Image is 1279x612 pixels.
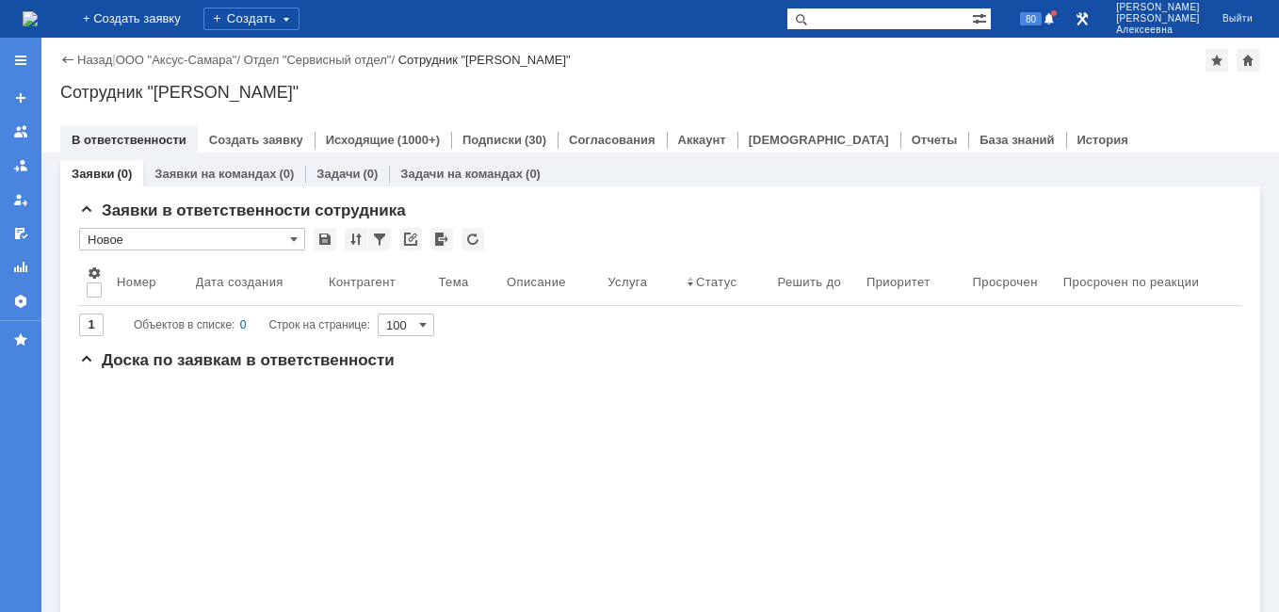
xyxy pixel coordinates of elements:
th: Статус [679,258,770,306]
div: Фильтрация... [368,228,391,250]
div: Создать [203,8,300,30]
a: Подписки [462,133,522,147]
th: Приоритет [859,258,965,306]
a: Мои заявки [6,185,36,215]
th: Услуга [600,258,679,306]
a: Перейти на домашнюю страницу [23,11,38,26]
a: Исходящие [326,133,395,147]
div: (0) [279,167,294,181]
a: Заявки [72,167,114,181]
div: Дата создания [196,275,283,289]
div: Просрочен [973,275,1038,289]
span: [PERSON_NAME] [1116,13,1200,24]
a: Создать заявку [6,83,36,113]
th: Дата создания [188,258,321,306]
div: Просрочен по реакции [1063,275,1199,289]
div: | [112,52,115,66]
a: База знаний [979,133,1054,147]
div: (0) [117,167,132,181]
div: Приоритет [866,275,931,289]
div: (1000+) [397,133,440,147]
span: [PERSON_NAME] [1116,2,1200,13]
span: Настройки [87,266,102,281]
a: В ответственности [72,133,186,147]
a: Задачи на командах [400,167,523,181]
a: Отдел "Сервисный отдел" [244,53,392,67]
div: Добавить в избранное [1206,49,1228,72]
div: Скопировать ссылку на список [399,228,422,250]
a: Аккаунт [678,133,726,147]
img: logo [23,11,38,26]
a: Мои согласования [6,218,36,249]
th: Тема [431,258,500,306]
a: Заявки на командах [154,167,276,181]
a: Создать заявку [209,133,303,147]
span: Объектов в списке: [134,318,235,331]
a: Заявки в моей ответственности [6,151,36,181]
div: Контрагент [329,275,396,289]
div: Экспорт списка [430,228,453,250]
a: Назад [77,53,112,67]
th: Контрагент [321,258,431,306]
div: Сделать домашней страницей [1237,49,1259,72]
div: Описание [507,275,566,289]
a: Заявки на командах [6,117,36,147]
div: Сотрудник "[PERSON_NAME]" [60,83,1260,102]
div: / [244,53,398,67]
a: Задачи [316,167,360,181]
i: Строк на странице: [134,314,370,336]
div: (0) [526,167,541,181]
a: Перейти в интерфейс администратора [1071,8,1093,30]
a: Настройки [6,286,36,316]
th: Номер [109,258,188,306]
a: [DEMOGRAPHIC_DATA] [749,133,889,147]
div: Сортировка... [345,228,367,250]
div: 0 [240,314,247,336]
a: Отчеты [912,133,958,147]
span: Доска по заявкам в ответственности [79,351,395,369]
a: Отчеты [6,252,36,282]
a: ООО "Аксус-Самара" [116,53,237,67]
div: Услуга [607,275,647,289]
div: Сотрудник "[PERSON_NAME]" [398,53,571,67]
div: (30) [525,133,546,147]
a: История [1077,133,1128,147]
a: Согласования [569,133,656,147]
div: (0) [363,167,378,181]
div: Статус [696,275,737,289]
div: Номер [117,275,156,289]
span: 80 [1020,12,1042,25]
span: Заявки в ответственности сотрудника [79,201,406,219]
div: / [116,53,244,67]
div: Решить до [777,275,841,289]
span: Расширенный поиск [972,8,991,26]
div: Обновлять список [461,228,484,250]
div: Тема [439,275,469,289]
span: Алексеевна [1116,24,1200,36]
div: Сохранить вид [314,228,336,250]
